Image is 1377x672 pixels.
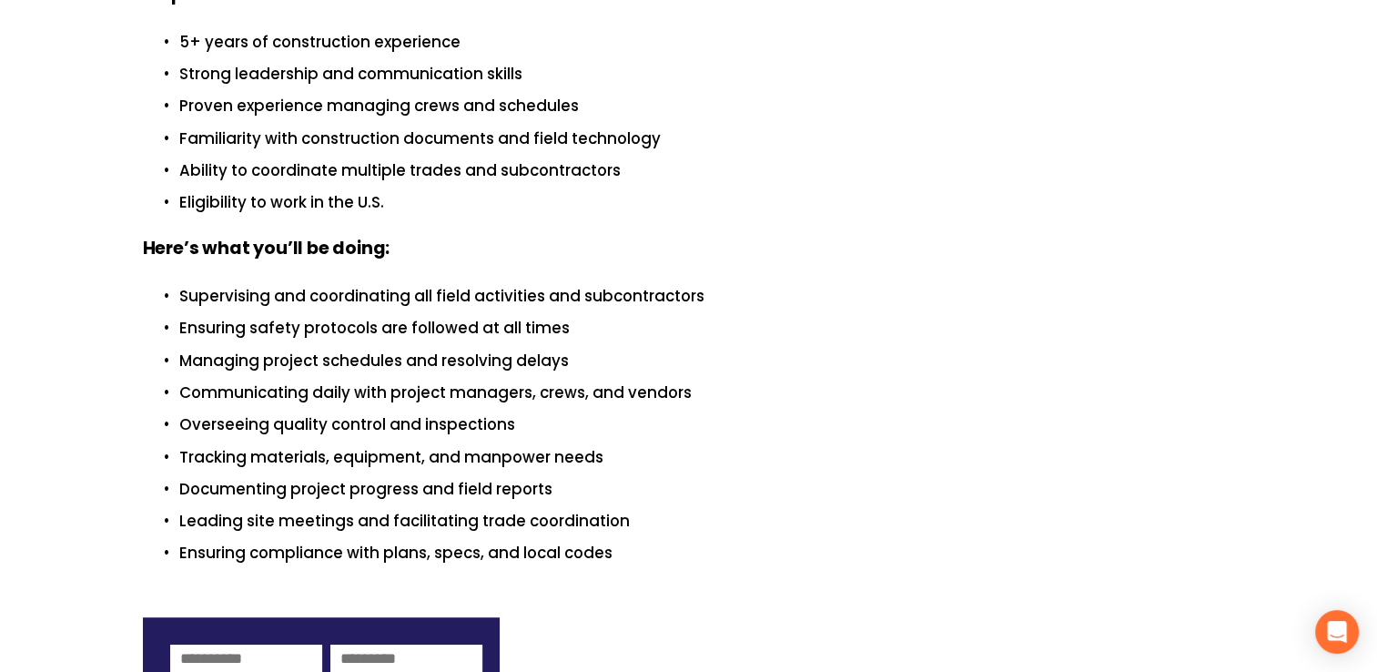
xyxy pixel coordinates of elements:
[1315,610,1359,654] div: Open Intercom Messenger
[179,477,1235,502] p: Documenting project progress and field reports
[179,349,1235,373] p: Managing project schedules and resolving delays
[179,381,1235,405] p: Communicating daily with project managers, crews, and vendors
[179,316,1235,341] p: Ensuring safety protocols are followed at all times
[179,412,1235,437] p: Overseeing quality control and inspections
[179,94,1235,118] p: Proven experience managing crews and schedules
[179,127,1235,151] p: Familiarity with construction documents and field technology
[179,445,1235,470] p: Tracking materials, equipment, and manpower needs
[179,284,1235,309] p: Supervising and coordinating all field activities and subcontractors
[179,30,1235,55] p: 5+ years of construction experience
[179,62,1235,87] p: Strong leadership and communication skills
[179,190,1235,215] p: Eligibility to work in the U.S.
[179,541,1235,565] p: Ensuring compliance with plans, specs, and local codes
[179,509,1235,534] p: Leading site meetings and facilitating trade coordination
[143,235,390,265] strong: Here’s what you’ll be doing:
[179,158,1235,183] p: Ability to coordinate multiple trades and subcontractors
